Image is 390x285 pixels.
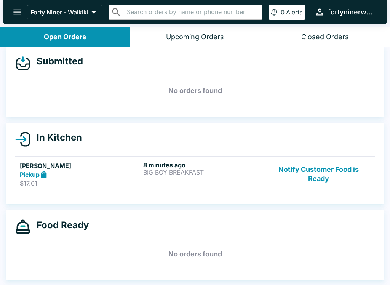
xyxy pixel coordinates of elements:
p: BIG BOY BREAKFAST [143,169,264,176]
button: open drawer [8,2,27,22]
div: fortyninerwaikiki [328,8,375,17]
h4: Food Ready [30,219,89,231]
p: Alerts [286,8,302,16]
button: Notify Customer Food is Ready [267,161,370,187]
a: [PERSON_NAME]Pickup$17.018 minutes agoBIG BOY BREAKFASTNotify Customer Food is Ready [15,156,375,192]
h5: No orders found [15,240,375,268]
div: Open Orders [44,33,86,42]
p: 0 [281,8,285,16]
button: Forty Niner - Waikiki [27,5,102,19]
p: $17.01 [20,179,140,187]
h5: [PERSON_NAME] [20,161,140,170]
h6: 8 minutes ago [143,161,264,169]
h4: In Kitchen [30,132,82,143]
div: Closed Orders [301,33,349,42]
input: Search orders by name or phone number [125,7,259,18]
strong: Pickup [20,171,40,178]
h4: Submitted [30,56,83,67]
div: Upcoming Orders [166,33,224,42]
p: Forty Niner - Waikiki [30,8,88,16]
button: fortyninerwaikiki [312,4,378,20]
h5: No orders found [15,77,375,104]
